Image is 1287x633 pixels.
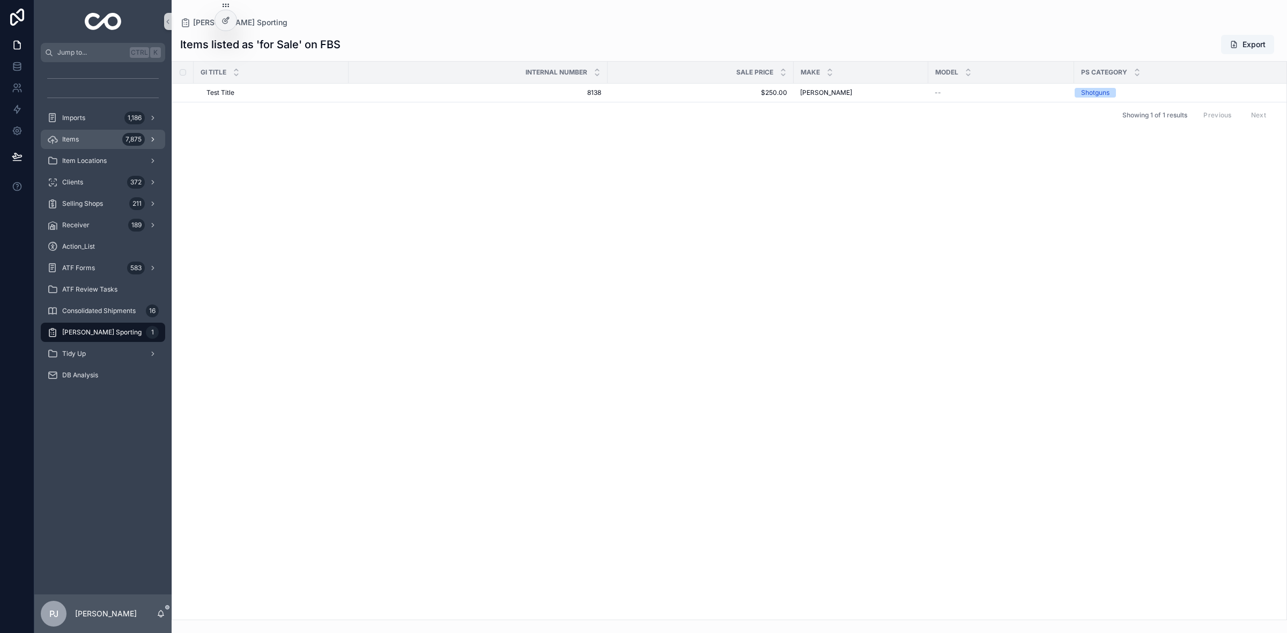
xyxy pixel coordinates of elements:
a: Receiver189 [41,215,165,235]
span: ATF Forms [62,264,95,272]
span: Consolidated Shipments [62,307,136,315]
div: 1 [146,326,159,339]
span: Jump to... [57,48,125,57]
span: Items [62,135,79,144]
a: ATF Review Tasks [41,280,165,299]
span: Make [801,68,820,77]
div: 372 [127,176,145,189]
span: PJ [49,607,58,620]
span: DB Analysis [62,371,98,379]
a: Test Title [206,88,342,97]
div: 189 [128,219,145,232]
span: [PERSON_NAME] Sporting [193,17,287,28]
div: Shotguns [1081,88,1110,98]
span: Selling Shops [62,199,103,208]
a: Selling Shops211 [41,194,165,213]
span: Tidy Up [62,349,86,358]
a: -- [935,88,1068,97]
a: [PERSON_NAME] Sporting1 [41,323,165,342]
button: Jump to...CtrlK [41,43,165,62]
span: [PERSON_NAME] Sporting [62,328,142,337]
p: [PERSON_NAME] [75,608,137,619]
a: Items7,875 [41,130,165,149]
a: Item Locations [41,151,165,170]
span: [PERSON_NAME] [800,88,852,97]
span: Model [935,68,958,77]
img: App logo [85,13,122,30]
span: Imports [62,114,85,122]
a: ATF Forms583 [41,258,165,278]
button: Export [1221,35,1274,54]
span: K [151,48,160,57]
a: Consolidated Shipments16 [41,301,165,321]
a: Clients372 [41,173,165,192]
span: Clients [62,178,83,187]
a: DB Analysis [41,366,165,385]
div: 16 [146,304,159,317]
a: 8138 [355,88,601,97]
h1: Items listed as 'for Sale' on FBS [180,37,341,52]
a: Tidy Up [41,344,165,363]
span: GI Title [201,68,226,77]
span: PS Category [1081,68,1127,77]
a: Imports1,186 [41,108,165,128]
span: ATF Review Tasks [62,285,117,294]
span: Action_List [62,242,95,251]
span: Internal Number [526,68,587,77]
span: Item Locations [62,157,107,165]
span: Showing 1 of 1 results [1122,111,1187,120]
a: [PERSON_NAME] [800,88,922,97]
span: -- [935,88,941,97]
div: 1,186 [124,111,145,124]
span: Receiver [62,221,90,229]
div: 583 [127,262,145,274]
a: Action_List [41,237,165,256]
span: Sale Price [736,68,773,77]
span: Test Title [206,88,234,97]
a: [PERSON_NAME] Sporting [180,17,287,28]
div: scrollable content [34,62,172,399]
div: 211 [129,197,145,210]
span: Ctrl [130,47,149,58]
a: $250.00 [614,88,787,97]
div: 7,875 [122,133,145,146]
